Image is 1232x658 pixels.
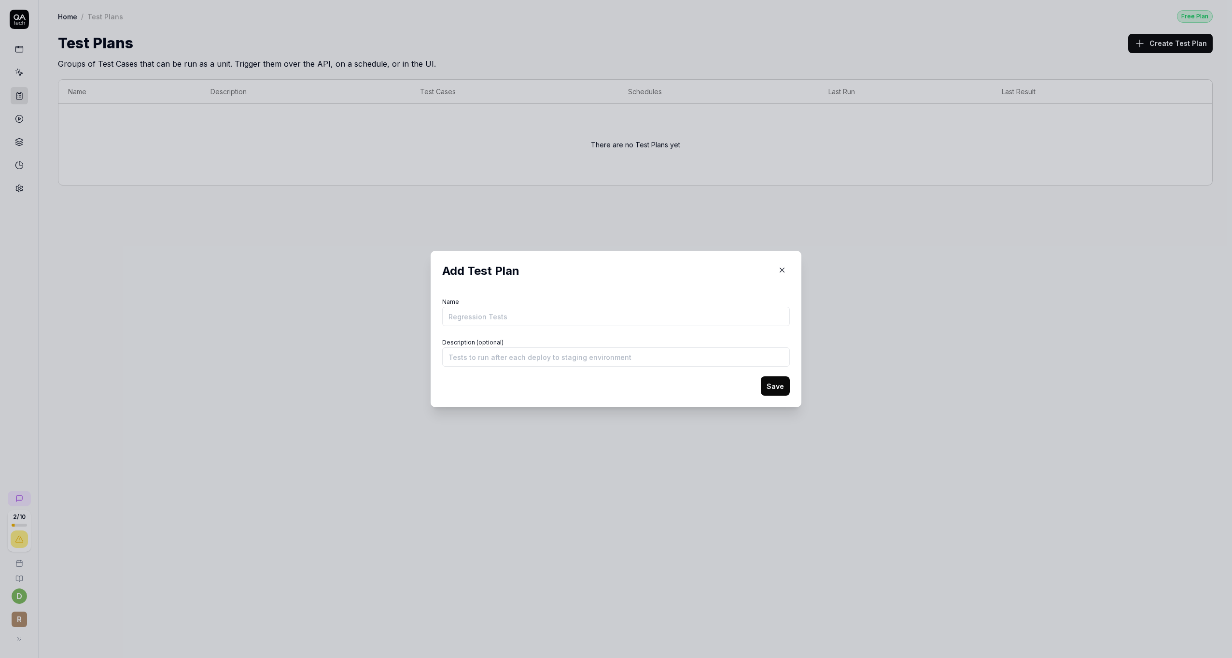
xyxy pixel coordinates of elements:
input: Regression Tests [442,307,790,326]
button: Save [761,376,790,396]
label: Name [442,298,459,305]
h2: Add Test Plan [442,262,790,280]
label: Description (optional) [442,339,504,346]
input: Tests to run after each deploy to staging environment [442,347,790,367]
button: Close Modal [774,262,790,278]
